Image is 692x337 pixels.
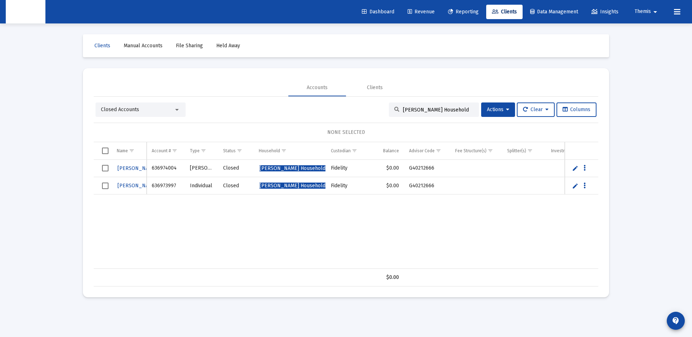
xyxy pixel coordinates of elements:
[147,142,185,159] td: Column Account #
[218,142,254,159] td: Column Status
[455,148,487,154] div: Fee Structure(s)
[170,39,209,53] a: File Sharing
[117,163,158,174] a: [PERSON_NAME]
[185,177,218,194] td: Individual
[176,43,203,49] span: File Sharing
[326,177,370,194] td: Fidelity
[185,142,218,159] td: Column Type
[591,9,618,15] span: Insights
[117,180,158,191] a: [PERSON_NAME]
[448,9,479,15] span: Reporting
[563,106,590,113] span: Columns
[486,5,523,19] a: Clients
[237,148,242,153] span: Show filter options for column 'Status'
[671,316,680,325] mat-icon: contact_support
[102,148,108,154] div: Select all
[147,177,185,194] td: 636973997
[409,148,435,154] div: Advisor Code
[223,148,236,154] div: Status
[259,183,325,189] span: [PERSON_NAME] Household
[517,102,555,117] button: Clear
[383,148,399,154] div: Balance
[370,142,404,159] td: Column Balance
[124,43,163,49] span: Manual Accounts
[402,5,440,19] a: Revenue
[356,5,400,19] a: Dashboard
[326,160,370,177] td: Fidelity
[147,160,185,177] td: 636974004
[223,182,249,189] div: Closed
[210,39,246,53] a: Held Away
[546,142,603,159] td: Column Investment Model
[259,165,325,171] span: [PERSON_NAME] Household
[492,9,517,15] span: Clients
[190,148,200,154] div: Type
[635,9,651,15] span: Themis
[201,148,206,153] span: Show filter options for column 'Type'
[11,5,40,19] img: Dashboard
[112,142,147,159] td: Column Name
[403,107,474,113] input: Search
[223,165,249,172] div: Closed
[481,102,515,117] button: Actions
[551,148,586,154] div: Investment Model
[530,9,578,15] span: Data Management
[404,177,450,194] td: G40212666
[375,274,399,281] div: $0.00
[117,183,157,189] span: [PERSON_NAME]
[404,160,450,177] td: G40212666
[572,183,578,189] a: Edit
[527,148,533,153] span: Show filter options for column 'Splitter(s)'
[281,148,287,153] span: Show filter options for column 'Household'
[502,142,546,159] td: Column Splitter(s)
[185,160,218,177] td: [PERSON_NAME]
[651,5,660,19] mat-icon: arrow_drop_down
[524,5,584,19] a: Data Management
[408,9,435,15] span: Revenue
[626,4,668,19] button: Themis
[367,84,383,91] div: Clients
[442,5,484,19] a: Reporting
[117,148,128,154] div: Name
[117,165,157,171] span: [PERSON_NAME]
[102,165,108,171] div: Select row
[572,165,578,171] a: Edit
[586,5,624,19] a: Insights
[129,148,134,153] span: Show filter options for column 'Name'
[102,183,108,189] div: Select row
[523,106,549,113] span: Clear
[254,142,326,159] td: Column Household
[216,43,240,49] span: Held Away
[94,142,598,286] div: Data grid
[352,148,357,153] span: Show filter options for column 'Custodian'
[370,177,404,194] td: $0.00
[89,39,116,53] a: Clients
[259,148,280,154] div: Household
[99,129,593,136] div: NONE SELECTED
[507,148,526,154] div: Splitter(s)
[436,148,441,153] span: Show filter options for column 'Advisor Code'
[94,43,110,49] span: Clients
[450,142,502,159] td: Column Fee Structure(s)
[404,142,450,159] td: Column Advisor Code
[152,148,171,154] div: Account #
[307,84,328,91] div: Accounts
[118,39,168,53] a: Manual Accounts
[331,148,351,154] div: Custodian
[259,180,326,191] a: [PERSON_NAME] Household
[326,142,370,159] td: Column Custodian
[362,9,394,15] span: Dashboard
[556,102,596,117] button: Columns
[172,148,177,153] span: Show filter options for column 'Account #'
[487,106,509,113] span: Actions
[370,160,404,177] td: $0.00
[488,148,493,153] span: Show filter options for column 'Fee Structure(s)'
[259,163,326,174] a: [PERSON_NAME] Household
[101,106,139,113] span: Closed Accounts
